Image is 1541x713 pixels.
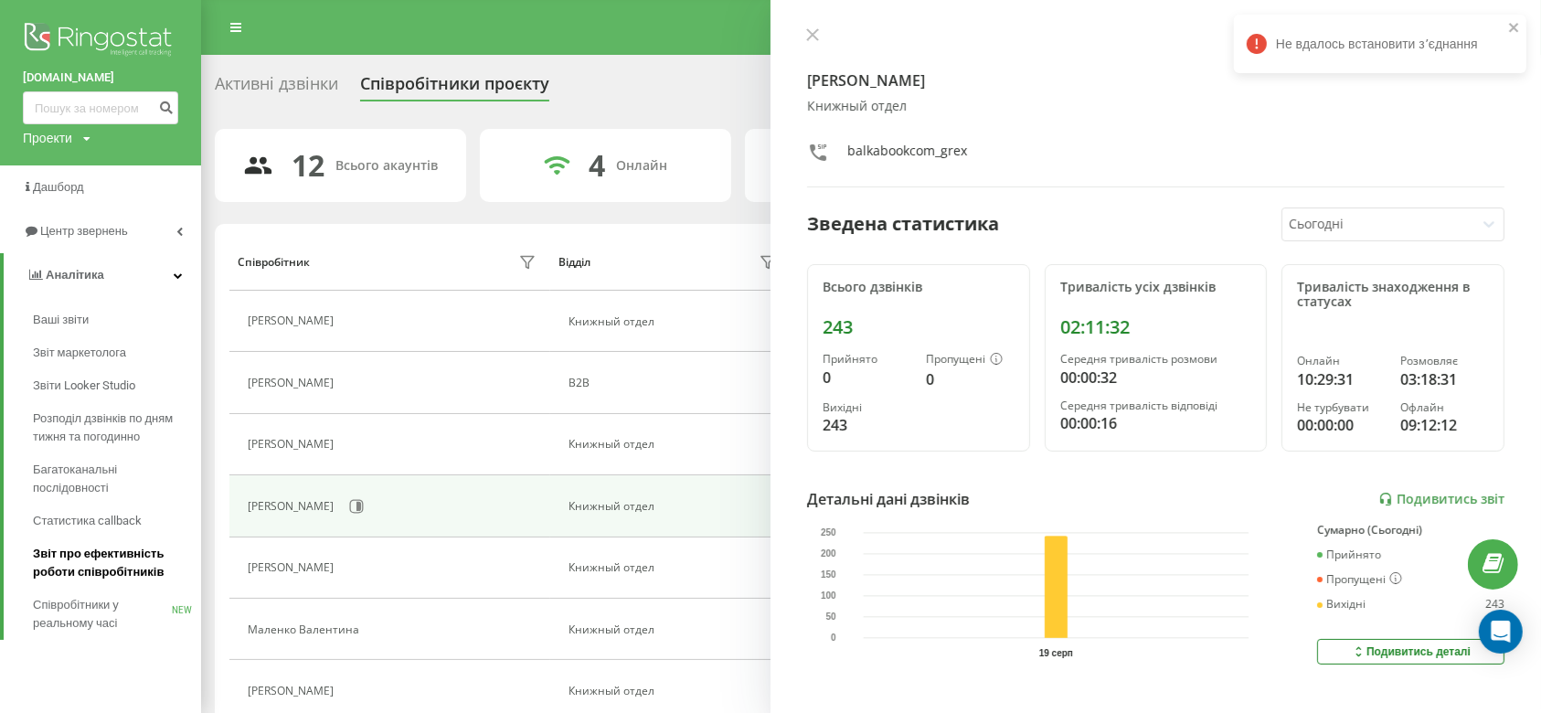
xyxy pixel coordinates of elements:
[33,377,135,395] span: Звіти Looker Studio
[4,253,201,297] a: Аналiтика
[33,512,142,530] span: Статистика callback
[926,368,1015,390] div: 0
[1234,15,1526,73] div: Не вдалось встановити зʼєднання
[1297,280,1489,311] div: Тривалість знаходження в статусах
[807,210,999,238] div: Зведена статистика
[23,91,178,124] input: Пошук за номером
[558,256,590,269] div: Відділ
[569,377,781,389] div: B2B
[1479,610,1523,654] div: Open Intercom Messenger
[33,311,89,329] span: Ваші звіти
[248,314,338,327] div: [PERSON_NAME]
[46,268,104,282] span: Аналiтика
[33,505,201,537] a: Статистика callback
[616,158,667,174] div: Онлайн
[1317,548,1381,561] div: Прийнято
[823,401,911,414] div: Вихідні
[215,74,338,102] div: Активні дзвінки
[1297,401,1386,414] div: Не турбувати
[33,303,201,336] a: Ваші звіти
[831,633,836,643] text: 0
[292,148,324,183] div: 12
[823,414,911,436] div: 243
[33,410,192,446] span: Розподіл дзвінків по дням тижня та погодинно
[33,537,201,589] a: Звіт про ефективність роботи співробітників
[33,461,192,497] span: Багатоканальні послідовності
[569,685,781,697] div: Книжный отдел
[1060,399,1252,412] div: Середня тривалість відповіді
[1400,414,1489,436] div: 09:12:12
[823,280,1015,295] div: Всього дзвінків
[1317,639,1504,665] button: Подивитись деталі
[847,142,967,168] div: balkabookcom_grex
[569,315,781,328] div: Книжный отдел
[33,596,172,633] span: Співробітники у реальному часі
[360,74,549,102] div: Співробітники проєкту
[1297,368,1386,390] div: 10:29:31
[1317,598,1366,611] div: Вихідні
[1317,524,1504,537] div: Сумарно (Сьогодні)
[1508,20,1521,37] button: close
[807,488,970,510] div: Детальні дані дзвінків
[569,500,781,513] div: Книжный отдел
[33,336,201,369] a: Звіт маркетолога
[1400,355,1489,367] div: Розмовляє
[807,69,1504,91] h4: [PERSON_NAME]
[40,224,128,238] span: Центр звернень
[589,148,605,183] div: 4
[23,69,178,87] a: [DOMAIN_NAME]
[33,369,201,402] a: Звіти Looker Studio
[926,353,1015,367] div: Пропущені
[1400,368,1489,390] div: 03:18:31
[1060,280,1252,295] div: Тривалість усіх дзвінків
[1400,401,1489,414] div: Офлайн
[33,453,201,505] a: Багатоканальні послідовності
[823,353,911,366] div: Прийнято
[1351,644,1471,659] div: Подивитись деталі
[248,623,364,636] div: Маленко Валентина
[821,548,836,559] text: 200
[33,589,201,640] a: Співробітники у реальному часіNEW
[826,612,837,622] text: 50
[821,591,836,601] text: 100
[23,18,178,64] img: Ringostat logo
[1060,367,1252,388] div: 00:00:32
[1060,353,1252,366] div: Середня тривалість розмови
[23,129,72,147] div: Проекти
[823,367,911,388] div: 0
[569,623,781,636] div: Книжный отдел
[33,545,192,581] span: Звіт про ефективність роботи співробітників
[33,344,126,362] span: Звіт маркетолога
[248,561,338,574] div: [PERSON_NAME]
[1039,648,1073,658] text: 19 серп
[1317,572,1402,587] div: Пропущені
[807,99,1504,114] div: Книжный отдел
[821,569,836,580] text: 150
[1060,316,1252,338] div: 02:11:32
[335,158,438,174] div: Всього акаунтів
[33,180,84,194] span: Дашборд
[1297,355,1386,367] div: Онлайн
[248,500,338,513] div: [PERSON_NAME]
[823,316,1015,338] div: 243
[569,561,781,574] div: Книжный отдел
[248,377,338,389] div: [PERSON_NAME]
[248,438,338,451] div: [PERSON_NAME]
[569,438,781,451] div: Книжный отдел
[248,685,338,697] div: [PERSON_NAME]
[33,402,201,453] a: Розподіл дзвінків по дням тижня та погодинно
[1060,412,1252,434] div: 00:00:16
[821,527,836,537] text: 250
[1485,598,1504,611] div: 243
[1378,492,1504,507] a: Подивитись звіт
[238,256,310,269] div: Співробітник
[1297,414,1386,436] div: 00:00:00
